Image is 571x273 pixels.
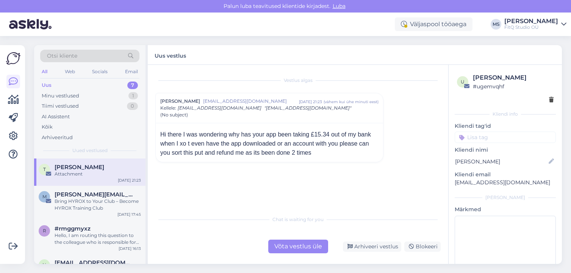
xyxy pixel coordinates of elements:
[504,24,558,30] div: FitQ Studio OÜ
[160,111,188,118] span: (No subject)
[160,105,176,111] span: Kellele :
[203,98,299,105] span: [EMAIL_ADDRESS][DOMAIN_NAME]
[42,92,79,100] div: Minu vestlused
[42,123,53,131] div: Kõik
[42,82,52,89] div: Uus
[404,242,441,252] div: Blokeeri
[6,51,20,66] img: Askly Logo
[455,206,556,213] p: Märkmed
[117,212,141,217] div: [DATE] 17:45
[455,194,556,201] div: [PERSON_NAME]
[55,191,133,198] span: maciej@hyrox.pl
[42,102,79,110] div: Tiimi vestlused
[491,19,501,30] div: MS
[128,92,138,100] div: 1
[55,164,104,171] span: tracey carlton
[324,99,379,105] div: ( vähem kui ühe minuti eest )
[72,147,108,154] span: Uued vestlused
[178,105,261,111] span: [EMAIL_ADDRESS][DOMAIN_NAME]
[155,77,441,84] div: Vestlus algas
[264,105,351,111] span: "[EMAIL_ADDRESS][DOMAIN_NAME]"
[43,228,46,234] span: r
[455,111,556,118] div: Kliendi info
[455,171,556,179] p: Kliendi email
[455,179,556,187] p: [EMAIL_ADDRESS][DOMAIN_NAME]
[455,132,556,143] input: Lisa tag
[124,67,139,77] div: Email
[40,67,49,77] div: All
[455,146,556,154] p: Kliendi nimi
[127,102,138,110] div: 0
[504,18,558,24] div: [PERSON_NAME]
[42,194,47,199] span: m
[55,198,141,212] div: Bring HYROX to Your Club – Become HYROX Training Club
[330,3,348,9] span: Luba
[118,177,141,183] div: [DATE] 21:23
[119,246,141,251] div: [DATE] 16:13
[395,17,472,31] div: Väljaspool tööaega
[155,216,441,223] div: Chat is waiting for you
[91,67,109,77] div: Socials
[160,130,379,157] div: Hi there I was wondering why has your app been taking £15.34 out of my bank when I xo t even have...
[155,50,186,60] label: Uus vestlus
[42,134,73,141] div: Arhiveeritud
[343,242,401,252] div: Arhiveeri vestlus
[55,259,133,266] span: nathaliegascon@gmail.com
[42,262,46,268] span: n
[455,122,556,130] p: Kliendi tag'id
[47,52,77,60] span: Otsi kliente
[42,113,70,121] div: AI Assistent
[55,225,91,232] span: #rmggmyxz
[55,171,141,177] div: Attachment
[160,98,200,105] span: [PERSON_NAME]
[55,232,141,246] div: Hello, I am routing this question to the colleague who is responsible for this topic. The reply m...
[127,82,138,89] div: 7
[473,73,554,82] div: [PERSON_NAME]
[299,99,322,105] div: [DATE] 21:23
[473,82,554,91] div: # ugemvqhf
[268,240,328,253] div: Võta vestlus üle
[43,166,46,172] span: t
[63,67,77,77] div: Web
[461,79,465,85] span: u
[455,157,547,166] input: Lisa nimi
[504,18,566,30] a: [PERSON_NAME]FitQ Studio OÜ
